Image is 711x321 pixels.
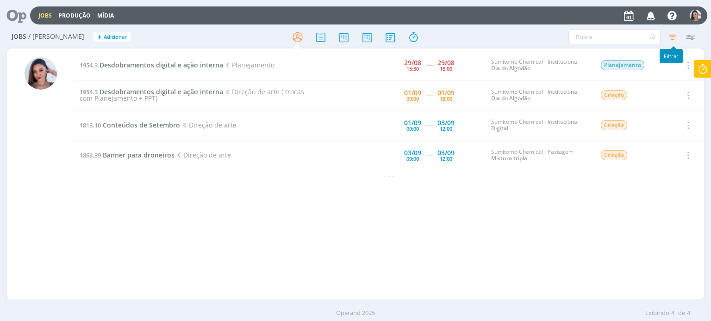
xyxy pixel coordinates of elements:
span: Exibindo [645,309,669,318]
div: 15:30 [406,66,419,71]
span: Planejamento [223,61,274,69]
div: 01/09 [437,90,455,96]
span: de [678,309,685,318]
div: 09:00 [406,126,419,131]
div: 03/09 [404,150,421,156]
img: N [25,57,57,90]
button: Mídia [94,12,117,19]
span: Direção de arte [180,121,236,129]
div: Sumitomo Chemical - Institucional [491,89,586,102]
div: Sumitomo Chemical - Pastagem [491,149,586,162]
div: 18:00 [440,96,452,101]
span: ----- [426,151,433,159]
div: 29/08 [437,60,455,66]
span: Criação [601,90,627,100]
span: Adicionar [104,34,127,40]
span: Direção de arte ( trocas com Planejamento + PPT) [80,87,304,103]
button: N [689,7,702,24]
button: Produção [56,12,94,19]
span: Criação [601,120,627,130]
a: 1813.10Conteúdos de Setembro [80,121,180,129]
div: 12:00 [440,126,452,131]
span: Direção de arte [175,151,231,159]
a: 1954.3Desdobramentos digital e ação interna [80,61,223,69]
a: Dia do Algodão [491,64,530,72]
span: 1863.39 [80,151,101,159]
span: ----- [426,91,433,99]
span: + [97,32,102,42]
div: 29/08 [404,60,421,66]
span: Planejamento [601,60,644,70]
a: Digital [491,124,508,132]
span: Criação [601,150,627,160]
div: 18:00 [440,66,452,71]
a: Jobs [38,12,52,19]
span: 1954.3 [80,88,98,96]
span: Desdobramentos digital e ação interna [100,61,223,69]
button: Jobs [36,12,55,19]
div: Filtrar [660,49,683,63]
span: ----- [426,61,433,69]
a: Mídia [97,12,114,19]
div: 01/09 [404,120,421,126]
a: Dia do Algodão [491,94,530,102]
a: Mistura tripla [491,154,527,162]
span: 4 [671,309,674,318]
a: 1863.39Banner para droneiros [80,151,175,159]
span: 4 [687,309,690,318]
div: - - - [74,170,704,180]
div: Sumitomo Chemical - Institucional [491,59,586,72]
span: Jobs [12,33,26,41]
span: 1813.10 [80,121,101,129]
div: 03/09 [437,120,455,126]
button: +Adicionar [94,32,131,42]
span: 1954.3 [80,61,98,69]
span: Desdobramentos digital e ação interna [100,87,223,96]
span: Banner para droneiros [103,151,175,159]
div: 12:00 [440,156,452,161]
span: / [PERSON_NAME] [28,33,84,41]
span: Conteúdos de Setembro [103,121,180,129]
a: Produção [58,12,91,19]
span: ----- [426,121,433,129]
div: 09:00 [406,96,419,101]
a: 1954.3Desdobramentos digital e ação interna [80,87,223,96]
div: 09:00 [406,156,419,161]
img: N [690,10,701,21]
div: 01/09 [404,90,421,96]
div: Sumitomo Chemical - Institucional [491,119,586,132]
input: Busca [568,30,661,44]
div: 03/09 [437,150,455,156]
